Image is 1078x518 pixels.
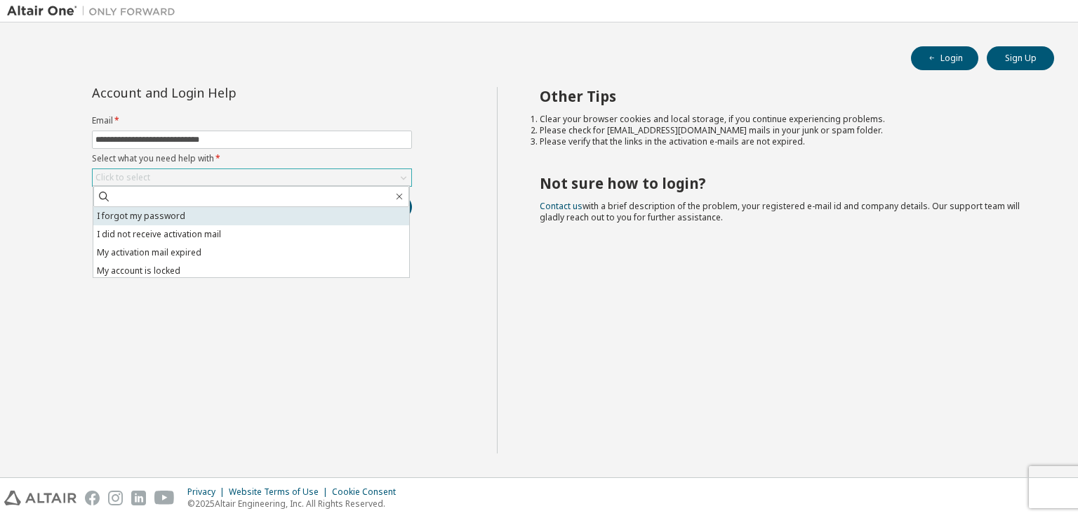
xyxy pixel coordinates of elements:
div: Cookie Consent [332,486,404,498]
img: youtube.svg [154,491,175,505]
div: Click to select [95,172,150,183]
h2: Not sure how to login? [540,174,1030,192]
div: Website Terms of Use [229,486,332,498]
li: Please check for [EMAIL_ADDRESS][DOMAIN_NAME] mails in your junk or spam folder. [540,125,1030,136]
h2: Other Tips [540,87,1030,105]
button: Sign Up [987,46,1054,70]
img: altair_logo.svg [4,491,76,505]
label: Select what you need help with [92,153,412,164]
a: Contact us [540,200,583,212]
label: Email [92,115,412,126]
li: Clear your browser cookies and local storage, if you continue experiencing problems. [540,114,1030,125]
img: Altair One [7,4,182,18]
span: with a brief description of the problem, your registered e-mail id and company details. Our suppo... [540,200,1020,223]
img: instagram.svg [108,491,123,505]
div: Account and Login Help [92,87,348,98]
div: Click to select [93,169,411,186]
li: Please verify that the links in the activation e-mails are not expired. [540,136,1030,147]
div: Privacy [187,486,229,498]
li: I forgot my password [93,207,409,225]
img: linkedin.svg [131,491,146,505]
img: facebook.svg [85,491,100,505]
p: © 2025 Altair Engineering, Inc. All Rights Reserved. [187,498,404,510]
button: Login [911,46,978,70]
